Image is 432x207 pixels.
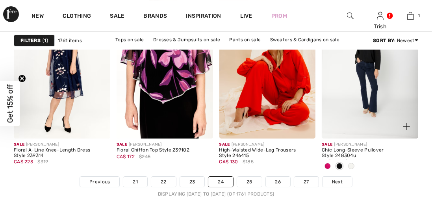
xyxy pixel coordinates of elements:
span: Get 15% off [6,84,15,123]
nav: Page navigation [14,176,418,198]
span: Inspiration [186,13,221,21]
div: Trish [365,22,395,31]
span: $319 [37,158,48,165]
img: My Info [377,11,384,20]
a: Clothing [63,13,91,21]
a: Tops on sale [111,35,148,45]
span: $185 [243,158,254,165]
span: Sale [219,142,230,147]
span: CA$ 172 [117,154,135,159]
div: Off White [345,160,357,173]
a: Brands [144,13,167,21]
a: 23 [180,177,205,187]
a: 25 [237,177,262,187]
div: Displaying [DATE] to [DATE] (of 1761 products) [14,190,418,198]
div: Chic Long-Sleeve Pullover Style 248304u [322,148,418,159]
div: High-Waisted Wide-Leg Trousers Style 246415 [219,148,316,159]
span: Sale [14,142,24,147]
span: 1 [418,12,420,19]
span: Next [332,178,343,185]
a: Pants on sale [225,35,265,45]
span: $277 [345,158,356,165]
div: : Newest [373,37,418,44]
div: [PERSON_NAME] [14,142,110,148]
a: Jackets & Blazers on sale [147,45,215,55]
a: Outerwear on sale [257,45,308,55]
div: Floral Chiffon Top Style 239102 [117,148,213,153]
a: Next [323,177,352,187]
span: CA$ 194 [322,159,340,164]
a: 21 [123,177,147,187]
span: Sale [117,142,127,147]
img: My Bag [407,11,414,20]
strong: Sort By [373,38,394,43]
a: Live [240,12,252,20]
span: CA$ 223 [14,159,33,164]
a: 24 [208,177,233,187]
img: 1ère Avenue [3,6,19,22]
a: Prom [271,12,287,20]
a: New [32,13,44,21]
a: Previous [80,177,119,187]
span: Previous [89,178,110,185]
span: 1 [43,37,48,44]
a: Sale [110,13,124,21]
a: 27 [294,177,319,187]
div: [PERSON_NAME] [219,142,316,148]
a: Sweaters & Cardigans on sale [266,35,343,45]
a: Skirts on sale [217,45,256,55]
div: [PERSON_NAME] [322,142,418,148]
div: Black [334,160,345,173]
span: $245 [139,153,150,160]
strong: Filters [20,37,41,44]
a: Dresses & Jumpsuits on sale [149,35,224,45]
a: 26 [266,177,291,187]
span: 1761 items [58,37,82,44]
img: plus_v2.svg [403,123,410,130]
span: Sale [322,142,332,147]
div: Bright pink [322,160,334,173]
span: CA$ 130 [219,159,238,164]
a: 1 [396,11,425,20]
img: search the website [347,11,354,20]
a: Sign In [377,12,384,19]
a: 22 [151,177,176,187]
button: Close teaser [18,75,26,83]
div: [PERSON_NAME] [117,142,213,148]
div: Floral A-Line Knee-Length Dress Style 239314 [14,148,110,159]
